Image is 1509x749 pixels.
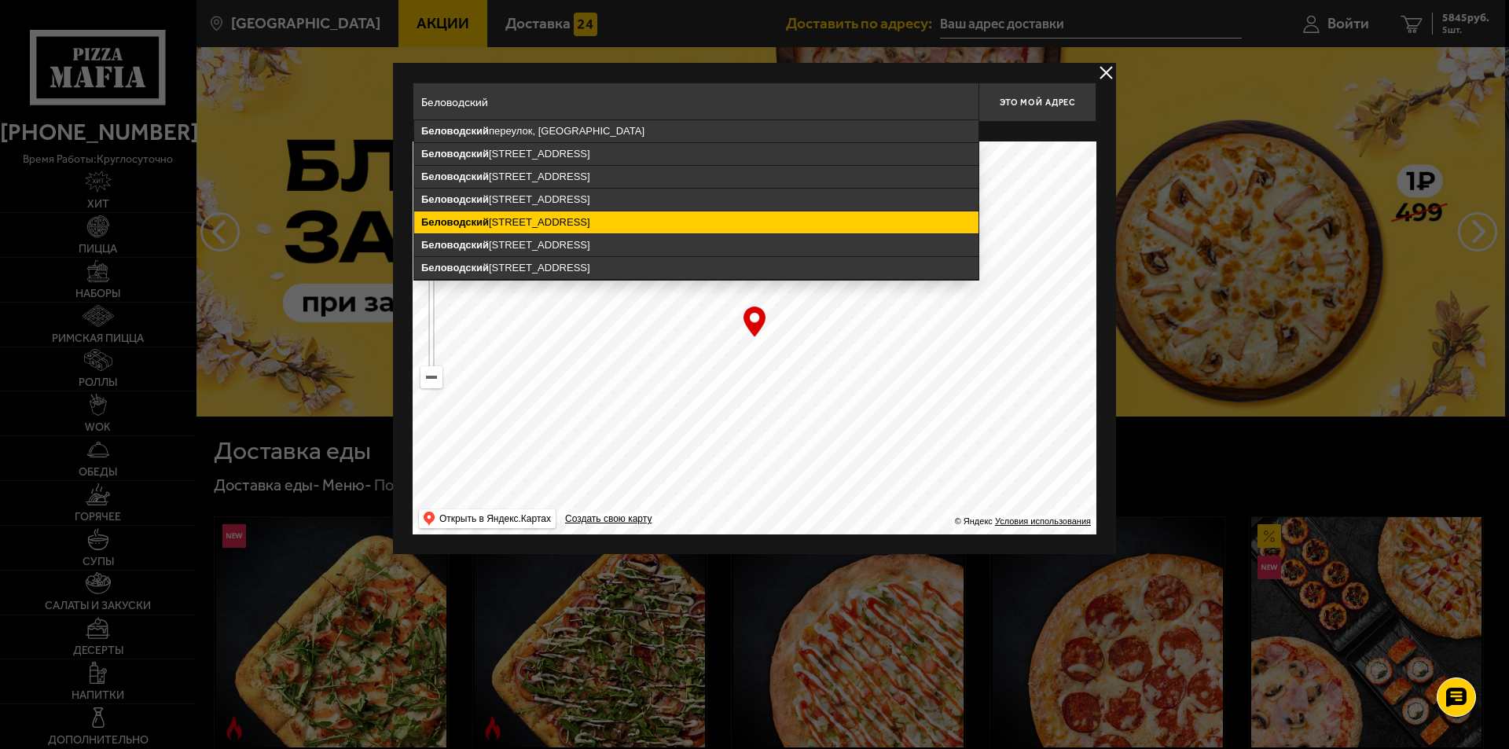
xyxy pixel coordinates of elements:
ymaps: [STREET_ADDRESS] [414,257,978,279]
ymaps: Открыть в Яндекс.Картах [419,509,556,528]
ymaps: Беловодский [421,262,489,274]
ymaps: [STREET_ADDRESS] [414,143,978,165]
ymaps: [STREET_ADDRESS] [414,189,978,211]
button: delivery type [1096,63,1116,83]
span: Это мой адрес [1000,97,1075,108]
input: Введите адрес доставки [413,83,978,122]
ymaps: Беловодский [421,148,489,160]
ymaps: Беловодский [421,193,489,205]
p: Укажите дом на карте или в поле ввода [413,126,634,138]
ymaps: [STREET_ADDRESS] [414,166,978,188]
button: Это мой адрес [978,83,1096,122]
ymaps: Беловодский [421,239,489,251]
ymaps: © Яндекс [955,516,993,526]
ymaps: Беловодский [421,216,489,228]
ymaps: Беловодский [421,171,489,182]
ymaps: переулок, [GEOGRAPHIC_DATA] [414,120,978,142]
ymaps: [STREET_ADDRESS] [414,211,978,233]
a: Создать свою карту [562,513,655,525]
ymaps: [STREET_ADDRESS] [414,234,978,256]
ymaps: Беловодский [421,125,489,137]
a: Условия использования [995,516,1091,526]
ymaps: Открыть в Яндекс.Картах [439,509,551,528]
